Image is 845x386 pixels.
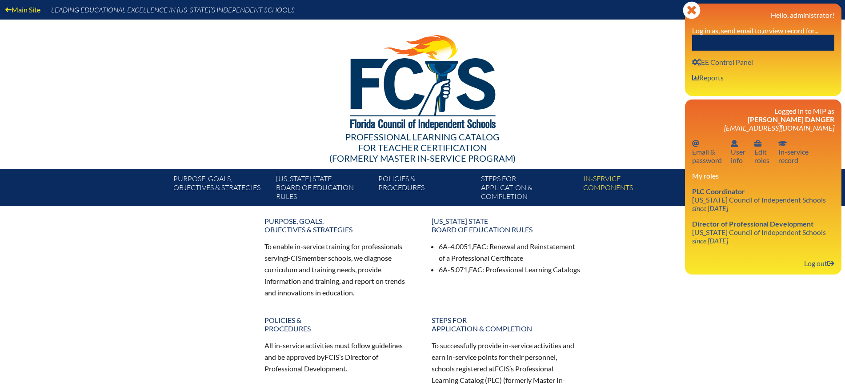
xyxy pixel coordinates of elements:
[375,172,477,206] a: Policies &Procedures
[827,260,834,267] svg: Log out
[264,340,414,374] p: All in-service activities must follow guidelines and be approved by ’s Director of Professional D...
[692,219,813,228] span: Director of Professional Development
[287,254,301,262] span: FCIS
[763,26,769,35] i: or
[692,74,699,81] svg: User info
[689,137,725,166] a: Email passwordEmail &password
[426,312,586,336] a: Steps forapplication & completion
[692,171,834,180] h3: My roles
[692,187,745,195] span: PLC Coordinator
[259,312,419,336] a: Policies &Procedures
[689,56,757,68] a: User infoEE Control Panel
[259,213,419,237] a: Purpose, goals,objectives & strategies
[692,236,728,245] i: since [DATE]
[439,264,581,275] li: 6A-5.071, : Professional Learning Catalogs
[167,131,679,163] div: Professional Learning Catalog (formerly Master In-service Program)
[264,241,414,298] p: To enable in-service training for professionals serving member schools, we diagnose curriculum an...
[689,218,829,247] a: Director of Professional Development [US_STATE] Council of Independent Schools since [DATE]
[324,353,339,361] span: FCIS
[580,172,682,206] a: In-servicecomponents
[692,107,834,132] h3: Logged in to MIP as
[426,213,586,237] a: [US_STATE] StateBoard of Education rules
[748,115,834,123] span: [PERSON_NAME] Danger
[331,20,514,141] img: FCISlogo221.eps
[689,185,829,214] a: PLC Coordinator [US_STATE] Council of Independent Schools since [DATE]
[731,140,738,147] svg: User info
[272,172,375,206] a: [US_STATE] StateBoard of Education rules
[775,137,812,166] a: In-service recordIn-servicerecord
[724,123,834,132] span: [EMAIL_ADDRESS][DOMAIN_NAME]
[692,204,728,212] i: since [DATE]
[692,11,834,19] h3: Hello, administrator!
[692,26,818,35] label: Log in as, send email to, view record for...
[692,140,699,147] svg: Email password
[2,4,44,16] a: Main Site
[477,172,580,206] a: Steps forapplication & completion
[487,376,500,384] span: PLC
[473,242,486,251] span: FAC
[692,59,701,66] svg: User info
[801,257,838,269] a: Log outLog out
[439,241,581,264] li: 6A-4.0051, : Renewal and Reinstatement of a Professional Certificate
[358,142,487,153] span: for Teacher Certification
[778,140,787,147] svg: In-service record
[751,137,773,166] a: User infoEditroles
[170,172,272,206] a: Purpose, goals,objectives & strategies
[469,265,482,274] span: FAC
[689,72,727,84] a: User infoReports
[727,137,749,166] a: User infoUserinfo
[495,364,509,373] span: FCIS
[754,140,761,147] svg: User info
[683,1,701,19] svg: Close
